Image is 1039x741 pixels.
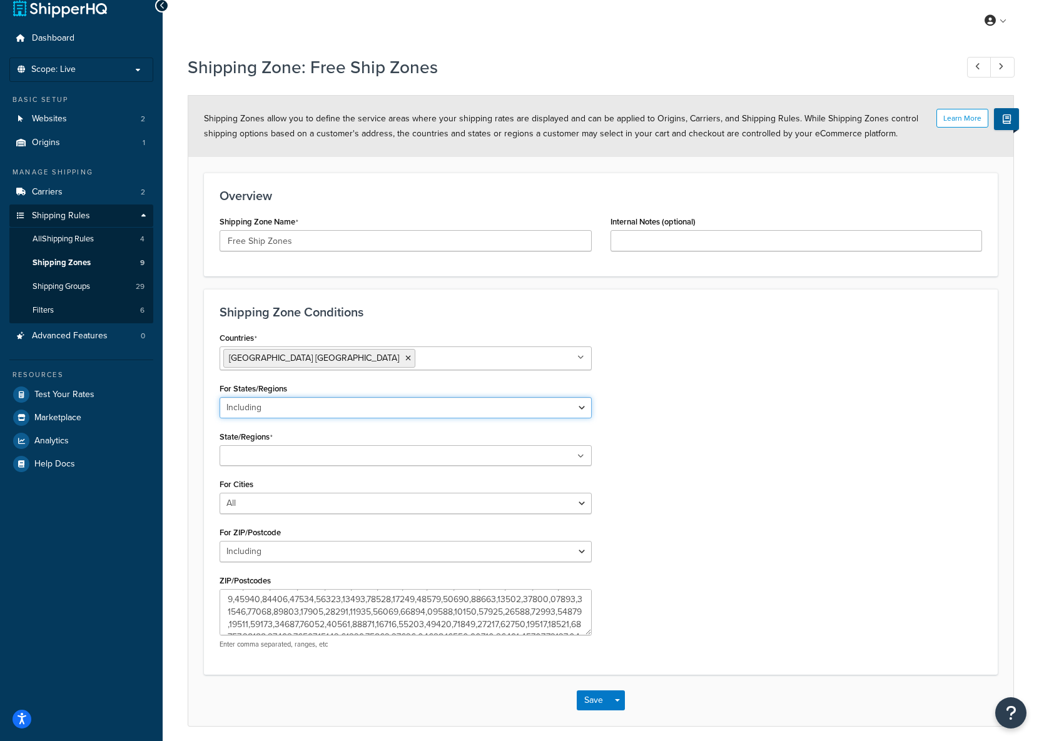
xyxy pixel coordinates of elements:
[9,181,153,204] li: Carriers
[33,281,90,292] span: Shipping Groups
[994,108,1019,130] button: Show Help Docs
[220,305,982,319] h3: Shipping Zone Conditions
[9,204,153,323] li: Shipping Rules
[33,305,54,316] span: Filters
[990,57,1015,78] a: Next Record
[136,281,144,292] span: 29
[34,413,81,423] span: Marketplace
[31,64,76,75] span: Scope: Live
[9,108,153,131] a: Websites2
[32,33,74,44] span: Dashboard
[9,299,153,322] li: Filters
[220,384,287,393] label: For States/Regions
[141,331,145,341] span: 0
[220,432,273,442] label: State/Regions
[34,459,75,470] span: Help Docs
[9,299,153,322] a: Filters6
[9,453,153,475] a: Help Docs
[220,576,271,585] label: ZIP/Postcodes
[140,234,144,244] span: 4
[9,204,153,228] a: Shipping Rules
[9,108,153,131] li: Websites
[32,187,63,198] span: Carriers
[204,112,918,140] span: Shipping Zones allow you to define the service areas where your shipping rates are displayed and ...
[33,258,91,268] span: Shipping Zones
[220,640,592,649] p: Enter comma separated, ranges, etc
[220,217,298,227] label: Shipping Zone Name
[32,114,67,124] span: Websites
[220,528,281,537] label: For ZIP/Postcode
[611,217,696,226] label: Internal Notes (optional)
[9,131,153,154] li: Origins
[9,251,153,275] a: Shipping Zones9
[220,333,257,343] label: Countries
[9,275,153,298] a: Shipping Groups29
[9,228,153,251] a: AllShipping Rules4
[188,55,944,79] h1: Shipping Zone: Free Ship Zones
[9,94,153,105] div: Basic Setup
[9,383,153,406] a: Test Your Rates
[9,275,153,298] li: Shipping Groups
[967,57,991,78] a: Previous Record
[32,138,60,148] span: Origins
[141,114,145,124] span: 2
[9,430,153,452] a: Analytics
[9,406,153,429] a: Marketplace
[34,390,94,400] span: Test Your Rates
[9,325,153,348] a: Advanced Features0
[32,211,90,221] span: Shipping Rules
[577,690,611,710] button: Save
[9,325,153,348] li: Advanced Features
[936,109,988,128] button: Learn More
[9,251,153,275] li: Shipping Zones
[9,167,153,178] div: Manage Shipping
[140,305,144,316] span: 6
[32,331,108,341] span: Advanced Features
[220,480,253,489] label: For Cities
[141,187,145,198] span: 2
[9,181,153,204] a: Carriers2
[34,436,69,446] span: Analytics
[229,351,399,365] span: [GEOGRAPHIC_DATA] [GEOGRAPHIC_DATA]
[220,589,592,635] textarea: 85285,02604,49950,23349,51657,36405,65906,02995,24305,45627,66781,18321,95216,68876,89762,72133,1...
[9,131,153,154] a: Origins1
[995,697,1026,728] button: Open Resource Center
[33,234,94,244] span: All Shipping Rules
[9,370,153,380] div: Resources
[220,189,982,203] h3: Overview
[140,258,144,268] span: 9
[143,138,145,148] span: 1
[9,27,153,50] a: Dashboard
